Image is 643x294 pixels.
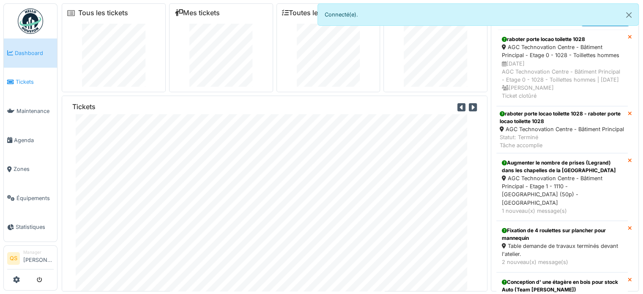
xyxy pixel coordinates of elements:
div: AGC Technovation Centre - Bâtiment Principal [500,125,624,133]
li: [PERSON_NAME] [23,249,54,267]
div: Fixation de 4 roulettes sur plancher pour mannequin [502,227,622,242]
span: Maintenance [16,107,54,115]
a: Tous les tickets [78,9,128,17]
div: Manager [23,249,54,256]
a: Fixation de 4 roulettes sur plancher pour mannequin Table demande de travaux terminés devant l'at... [496,221,628,272]
div: AGC Technovation Centre - Bâtiment Principal - Etage 1 - 1110 - [GEOGRAPHIC_DATA] (50p) - [GEOGRA... [502,174,622,207]
div: 1 nouveau(x) message(s) [502,207,622,215]
a: Zones [4,154,57,184]
li: QS [7,252,20,265]
div: Conception d' une étagère en bois pour stock Auto (Team [PERSON_NAME]) [502,278,622,294]
span: Dashboard [15,49,54,57]
a: Maintenance [4,96,57,126]
span: Statistiques [16,223,54,231]
a: QS Manager[PERSON_NAME] [7,249,54,269]
a: Toutes les tâches [282,9,345,17]
div: Statut: Terminé Tâche accomplie [500,133,624,149]
a: raboter porte locao toilette 1028 AGC Technovation Centre - Bâtiment Principal - Etage 0 - 1028 -... [496,30,628,106]
span: Zones [14,165,54,173]
img: Badge_color-CXgf-gQk.svg [18,8,43,34]
a: Mes tickets [175,9,220,17]
div: Augmenter le nombre de prises (Legrand) dans les chapelles de la [GEOGRAPHIC_DATA] [502,159,622,174]
a: Augmenter le nombre de prises (Legrand) dans les chapelles de la [GEOGRAPHIC_DATA] AGC Technovati... [496,153,628,221]
a: raboter porte locao toilette 1028 - raboter porte locao toilette 1028 AGC Technovation Centre - B... [496,106,628,154]
div: raboter porte locao toilette 1028 - raboter porte locao toilette 1028 [500,110,624,125]
div: Connecté(e). [317,3,639,26]
div: AGC Technovation Centre - Bâtiment Principal - Etage 0 - 1028 - Toillettes hommes [502,43,622,59]
button: Close [619,4,638,26]
div: Table demande de travaux terminés devant l'atelier. [502,242,622,258]
div: [DATE] AGC Technovation Centre - Bâtiment Principal - Etage 0 - 1028 - Toillettes hommes | [DATE]... [502,60,622,100]
a: Équipements [4,184,57,213]
a: Tickets [4,68,57,97]
div: raboter porte locao toilette 1028 [502,36,622,43]
a: Agenda [4,126,57,155]
span: Tickets [16,78,54,86]
a: Statistiques [4,213,57,242]
div: 2 nouveau(x) message(s) [502,258,622,266]
span: Agenda [14,136,54,144]
a: Dashboard [4,38,57,68]
h6: Tickets [72,103,96,111]
span: Équipements [16,194,54,202]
